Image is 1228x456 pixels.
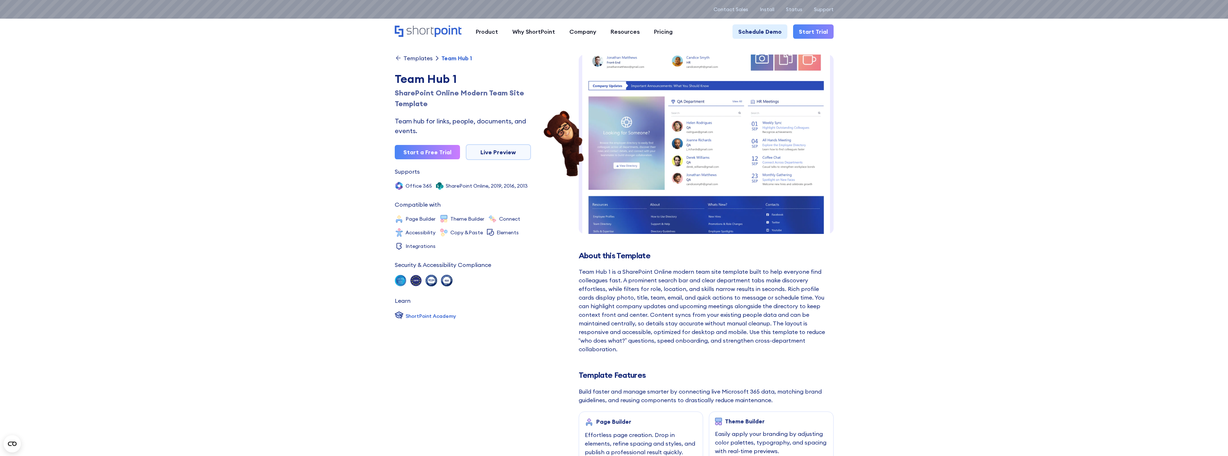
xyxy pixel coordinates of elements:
[512,27,555,36] div: Why ShortPoint
[760,6,774,12] a: Install
[713,6,748,12] a: Contact Sales
[1099,373,1228,456] iframe: Chat Widget
[579,251,834,260] h2: About this Template
[406,230,436,235] div: Accessibility
[725,418,765,424] div: Theme Builder
[579,387,834,404] div: Build faster and manage smarter by connecting live Microsoft 365 data, matching brand guidelines,...
[469,24,505,39] a: Product
[395,88,531,109] h1: SharePoint Online Modern Team Site Template
[654,27,673,36] div: Pricing
[499,216,520,221] div: Connect
[4,435,21,452] button: Open CMP widget
[441,55,472,61] div: Team Hub 1
[395,25,461,38] a: Home
[446,183,528,188] div: SharePoint Online, 2019, 2016, 2013
[611,27,640,36] div: Resources
[395,55,433,62] a: Templates
[562,24,603,39] a: Company
[395,70,531,88] div: Team Hub 1
[450,230,483,235] div: Copy &Paste
[603,24,647,39] a: Resources
[406,312,456,320] div: ShortPoint Academy
[403,55,433,61] div: Templates
[450,216,484,221] div: Theme Builder
[406,183,432,188] div: Office 365
[395,275,406,286] img: soc 2
[395,262,491,268] div: Security & Accessibility Compliance
[395,116,531,136] div: Team hub for links, people, documents, and events.
[395,169,420,174] div: Supports
[569,27,596,36] div: Company
[579,267,834,353] div: Team Hub 1 is a SharePoint Online modern team site template built to help everyone find colleague...
[395,311,456,321] a: ShortPoint Academy
[715,429,828,455] div: Easily apply your branding by adjusting color palettes, typography, and spacing with real-time pr...
[395,298,411,304] div: Learn
[596,418,631,425] div: Page Builder
[406,216,436,221] div: Page Builder
[476,27,498,36] div: Product
[466,144,531,160] a: Live Preview
[395,145,460,159] a: Start a Free Trial
[497,230,519,235] div: Elements
[647,24,680,39] a: Pricing
[579,371,834,380] h2: Template Features
[505,24,562,39] a: Why ShortPoint
[395,202,441,207] div: Compatible with
[406,244,436,249] div: Integrations
[814,6,834,12] a: Support
[793,24,834,39] a: Start Trial
[786,6,802,12] a: Status
[732,24,787,39] a: Schedule Demo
